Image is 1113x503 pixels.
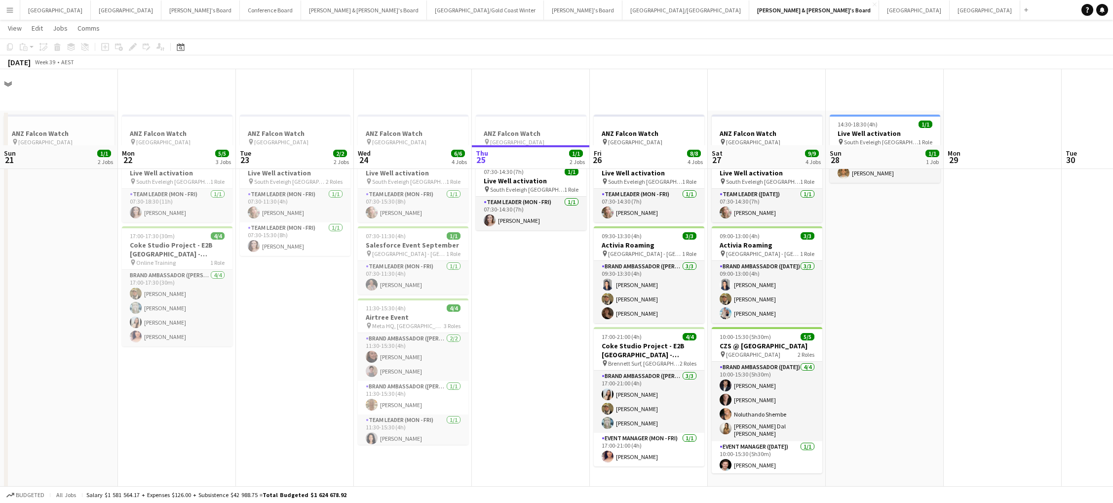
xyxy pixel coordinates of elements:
app-job-card: 17:00-17:30 (30m)4/4Coke Studio Project - E2B [GEOGRAPHIC_DATA] - [GEOGRAPHIC_DATA] - BRIEFING CA... [122,226,232,346]
span: South Eveleigh [GEOGRAPHIC_DATA] [608,178,682,185]
button: Conference Board [240,0,301,20]
div: 09:00-13:00 (4h)3/3Activia Roaming [GEOGRAPHIC_DATA] - [GEOGRAPHIC_DATA]1 RoleBrand Ambassador ([... [712,226,822,323]
h3: CZS @ [GEOGRAPHIC_DATA] [712,341,822,350]
app-job-card: 10:00-15:30 (5h30m)5/5CZS @ [GEOGRAPHIC_DATA] [GEOGRAPHIC_DATA]2 RolesBrand Ambassador ([DATE])4/... [712,327,822,473]
span: Budgeted [16,492,44,499]
div: 3 Jobs [216,158,231,166]
app-job-card: ANZ Falcon Watch [GEOGRAPHIC_DATA] [4,115,115,150]
app-card-role: Brand Ambassador ([DATE])3/309:00-13:00 (4h)[PERSON_NAME][PERSON_NAME][PERSON_NAME] [712,261,822,323]
button: [GEOGRAPHIC_DATA]/Gold Coast Winter [427,0,544,20]
span: 25 [474,154,488,166]
span: 1/1 [569,150,583,157]
a: Edit [28,22,47,35]
span: 1 Role [446,178,461,185]
app-card-role: Brand Ambassador ([PERSON_NAME])2/211:30-15:30 (4h)[PERSON_NAME][PERSON_NAME] [358,333,468,381]
button: [GEOGRAPHIC_DATA]/[GEOGRAPHIC_DATA] [622,0,749,20]
app-job-card: 14:30-18:30 (4h)1/1Live Well activation South Eveleigh [GEOGRAPHIC_DATA]1 RoleTeam Leader ([DATE]... [830,115,940,183]
span: 10:00-15:30 (5h30m) [720,333,771,340]
span: 24 [356,154,371,166]
span: Total Budgeted $1 624 678.92 [263,491,346,499]
div: 2 Jobs [98,158,113,166]
span: 3 Roles [444,322,461,330]
span: [GEOGRAPHIC_DATA] [726,138,780,146]
span: [GEOGRAPHIC_DATA] [372,138,426,146]
h3: Live Well activation [594,168,704,177]
span: South Eveleigh [GEOGRAPHIC_DATA] [844,138,918,146]
span: [GEOGRAPHIC_DATA] - [GEOGRAPHIC_DATA] [608,250,682,257]
h3: Airtree Event [358,313,468,322]
div: 17:00-21:00 (4h)4/4Coke Studio Project - E2B [GEOGRAPHIC_DATA] - [GEOGRAPHIC_DATA] Brennett Surf,... [594,327,704,466]
app-card-role: Team Leader (Mon - Fri)1/107:30-11:30 (4h)[PERSON_NAME] [358,261,468,294]
app-job-card: 07:30-15:30 (8h)2/2Live Well activation South Eveleigh [GEOGRAPHIC_DATA]2 RolesTeam Leader (Mon -... [240,154,350,256]
span: 4/4 [683,333,696,340]
app-card-role: Brand Ambassador ([DATE])4/410:00-15:30 (5h30m)[PERSON_NAME][PERSON_NAME]Noluthando Shembe[PERSON... [712,362,822,441]
span: Mon [948,149,960,158]
h3: Live Well activation [358,168,468,177]
span: [GEOGRAPHIC_DATA] [608,138,662,146]
h3: Live Well activation [240,168,350,177]
div: ANZ Falcon Watch [GEOGRAPHIC_DATA] [712,115,822,150]
span: Mon [122,149,135,158]
app-card-role: Team Leader (Mon - Fri)1/107:30-14:30 (7h)[PERSON_NAME] [476,197,586,230]
h3: Coke Studio Project - E2B [GEOGRAPHIC_DATA] - [GEOGRAPHIC_DATA] - BRIEFING CALL [122,241,232,258]
div: 07:30-18:30 (11h)1/1Live Well activation South Eveleigh [GEOGRAPHIC_DATA]1 RoleTeam Leader (Mon -... [122,154,232,222]
span: 1 Role [800,178,814,185]
span: 3/3 [683,232,696,240]
span: 17:00-17:30 (30m) [130,232,175,240]
span: 11:30-15:30 (4h) [366,304,406,312]
button: [PERSON_NAME]'s Board [161,0,240,20]
button: [GEOGRAPHIC_DATA] [20,0,91,20]
span: 4/4 [211,232,225,240]
span: Thu [476,149,488,158]
div: Salary $1 581 564.17 + Expenses $126.00 + Subsistence $42 988.75 = [86,491,346,499]
button: [PERSON_NAME] & [PERSON_NAME]'s Board [749,0,879,20]
span: Online Training [136,259,176,266]
button: [GEOGRAPHIC_DATA] [950,0,1020,20]
span: 1 Role [918,138,932,146]
span: 1 Role [564,186,578,193]
app-job-card: ANZ Falcon Watch [GEOGRAPHIC_DATA] [358,115,468,150]
span: 1 Role [446,250,461,257]
span: 09:00-13:00 (4h) [720,232,760,240]
span: 5/5 [801,333,814,340]
div: 4 Jobs [806,158,821,166]
div: ANZ Falcon Watch [GEOGRAPHIC_DATA] [240,115,350,150]
div: AEST [61,58,74,66]
span: 1 Role [210,178,225,185]
span: South Eveleigh [GEOGRAPHIC_DATA] [726,178,800,185]
div: 2 Jobs [570,158,585,166]
h3: ANZ Falcon Watch [4,129,115,138]
span: Sat [712,149,723,158]
button: [GEOGRAPHIC_DATA] [91,0,161,20]
span: View [8,24,22,33]
span: 23 [238,154,251,166]
span: 27 [710,154,723,166]
app-card-role: Team Leader (Mon - Fri)1/107:30-18:30 (11h)[PERSON_NAME] [122,189,232,222]
a: Jobs [49,22,72,35]
app-job-card: 11:30-15:30 (4h)4/4Airtree Event Meta HQ, [GEOGRAPHIC_DATA]3 RolesBrand Ambassador ([PERSON_NAME]... [358,298,468,445]
span: 9/9 [805,150,819,157]
span: 1/1 [97,150,111,157]
app-card-role: Brand Ambassador ([PERSON_NAME])4/417:00-17:30 (30m)[PERSON_NAME][PERSON_NAME][PERSON_NAME][PERSO... [122,270,232,346]
span: Brennett Surf, [GEOGRAPHIC_DATA], [GEOGRAPHIC_DATA] [608,360,680,367]
span: Week 39 [33,58,57,66]
span: Wed [358,149,371,158]
span: 17:00-21:00 (4h) [602,333,642,340]
app-job-card: ANZ Falcon Watch [GEOGRAPHIC_DATA] [122,115,232,150]
span: South Eveleigh [GEOGRAPHIC_DATA] [372,178,446,185]
app-card-role: Team Leader (Mon - Fri)1/107:30-15:30 (8h)[PERSON_NAME] [240,222,350,256]
span: 2 Roles [326,178,343,185]
span: 1 Role [682,178,696,185]
app-card-role: Team Leader (Mon - Fri)1/107:30-11:30 (4h)[PERSON_NAME] [240,189,350,222]
h3: Activia Roaming [594,241,704,250]
app-job-card: 07:30-14:30 (7h)1/1Live Well activation South Eveleigh [GEOGRAPHIC_DATA]1 RoleTeam Leader ([DATE]... [712,154,822,222]
span: 1/1 [447,232,461,240]
span: 1/1 [565,168,578,175]
app-job-card: ANZ Falcon Watch [GEOGRAPHIC_DATA] [476,115,586,150]
span: 2 Roles [680,360,696,367]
